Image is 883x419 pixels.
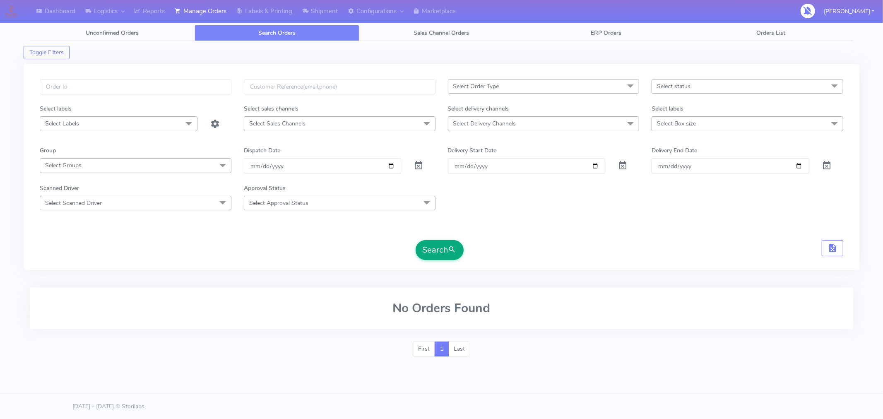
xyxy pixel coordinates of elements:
[652,104,683,113] label: Select labels
[45,161,82,169] span: Select Groups
[24,46,70,59] button: Toggle Filters
[40,301,843,315] h2: No Orders Found
[657,120,696,128] span: Select Box size
[45,199,102,207] span: Select Scanned Driver
[818,3,881,20] button: [PERSON_NAME]
[453,120,516,128] span: Select Delivery Channels
[657,82,691,90] span: Select status
[249,120,306,128] span: Select Sales Channels
[591,29,621,37] span: ERP Orders
[453,82,499,90] span: Select Order Type
[40,79,231,94] input: Order Id
[244,79,435,94] input: Customer Reference(email,phone)
[30,25,853,41] ul: Tabs
[244,184,286,193] label: Approval Status
[40,184,79,193] label: Scanned Driver
[40,104,72,113] label: Select labels
[414,29,469,37] span: Sales Channel Orders
[448,104,509,113] label: Select delivery channels
[249,199,308,207] span: Select Approval Status
[652,146,697,155] label: Delivery End Date
[258,29,296,37] span: Search Orders
[40,146,56,155] label: Group
[244,146,280,155] label: Dispatch Date
[435,342,449,356] a: 1
[45,120,79,128] span: Select Labels
[756,29,785,37] span: Orders List
[448,146,497,155] label: Delivery Start Date
[244,104,298,113] label: Select sales channels
[416,240,464,260] button: Search
[86,29,139,37] span: Unconfirmed Orders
